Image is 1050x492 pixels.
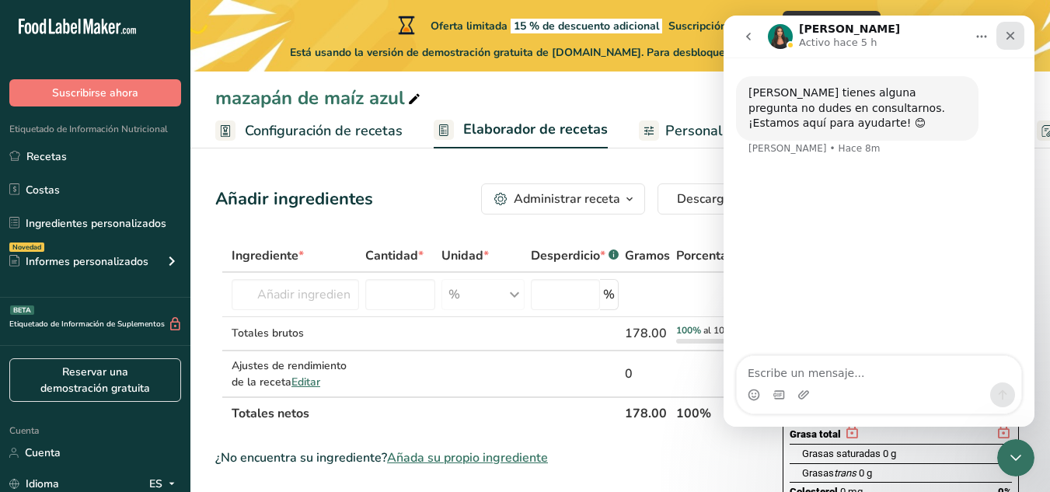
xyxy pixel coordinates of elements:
[26,254,148,269] font: Informes personalizados
[658,183,767,215] button: Descargar
[481,183,645,215] button: Administrar receta
[9,319,165,330] font: Etiquetado de Información de Suplementos
[802,448,881,459] font: Grasas saturadas
[514,190,620,208] font: Administrar receta
[215,85,405,110] font: mazapán de maíz azul
[215,187,373,211] font: Añadir ingredientes
[9,358,181,402] a: Reservar una demostración gratuita
[676,405,711,422] font: 100%
[12,243,41,252] font: Novedad
[52,85,138,100] font: Suscribirse ahora
[441,247,483,264] font: Unidad
[13,305,31,315] font: BETA
[40,365,150,396] font: Reservar una demostración gratuita
[790,428,841,440] font: Grasa total
[25,445,61,460] font: Cuenta
[668,19,758,33] font: Suscripción anual
[9,79,181,106] button: Suscribirse ahora
[9,123,168,135] font: Etiquetado de Información Nutricional
[232,279,359,310] input: Añadir ingrediente
[245,121,403,140] font: Configuración de recetas
[9,424,39,437] font: Cuenta
[365,247,418,264] font: Cantidad
[387,449,548,466] font: Añada su propio ingrediente
[232,247,298,264] font: Ingrediente
[625,247,670,264] font: Gramos
[149,476,162,491] font: ES
[26,183,60,197] font: Costas
[531,247,600,264] font: Desperdicio
[639,113,803,148] a: Personalizar etiqueta
[26,149,67,164] font: Recetas
[665,121,803,140] font: Personalizar etiqueta
[291,375,320,389] font: Editar
[859,467,872,479] font: 0 g
[463,120,608,138] font: Elaborador de recetas
[232,358,347,389] font: Ajustes de rendimiento de la receta
[215,449,387,466] font: ¿No encuentra su ingrediente?
[232,405,309,422] font: Totales netos
[677,190,736,208] font: Descargar
[215,113,403,148] a: Configuración de recetas
[997,439,1034,476] iframe: Chat en vivo de Intercom
[514,19,659,33] font: 15 % de descuento adicional
[232,326,304,340] font: Totales brutos
[883,448,896,459] font: 0 g
[703,324,738,337] font: al 100%
[724,16,1034,427] iframe: Chat en vivo de Intercom
[625,325,667,342] font: 178.00
[834,467,856,479] font: trans
[431,19,508,33] font: Oferta limitada
[26,216,166,231] font: Ingredientes personalizados
[625,365,633,382] font: 0
[26,476,59,491] font: Idioma
[434,112,608,149] a: Elaborador de recetas
[290,45,951,60] font: Está usando la versión de demostración gratuita de [DOMAIN_NAME]. Para desbloquear todas las func...
[625,405,667,422] font: 178.00
[676,324,701,337] font: 100%
[676,247,738,264] font: Porcentaje
[783,11,881,38] button: Canjear oferta
[802,467,834,479] font: Grasas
